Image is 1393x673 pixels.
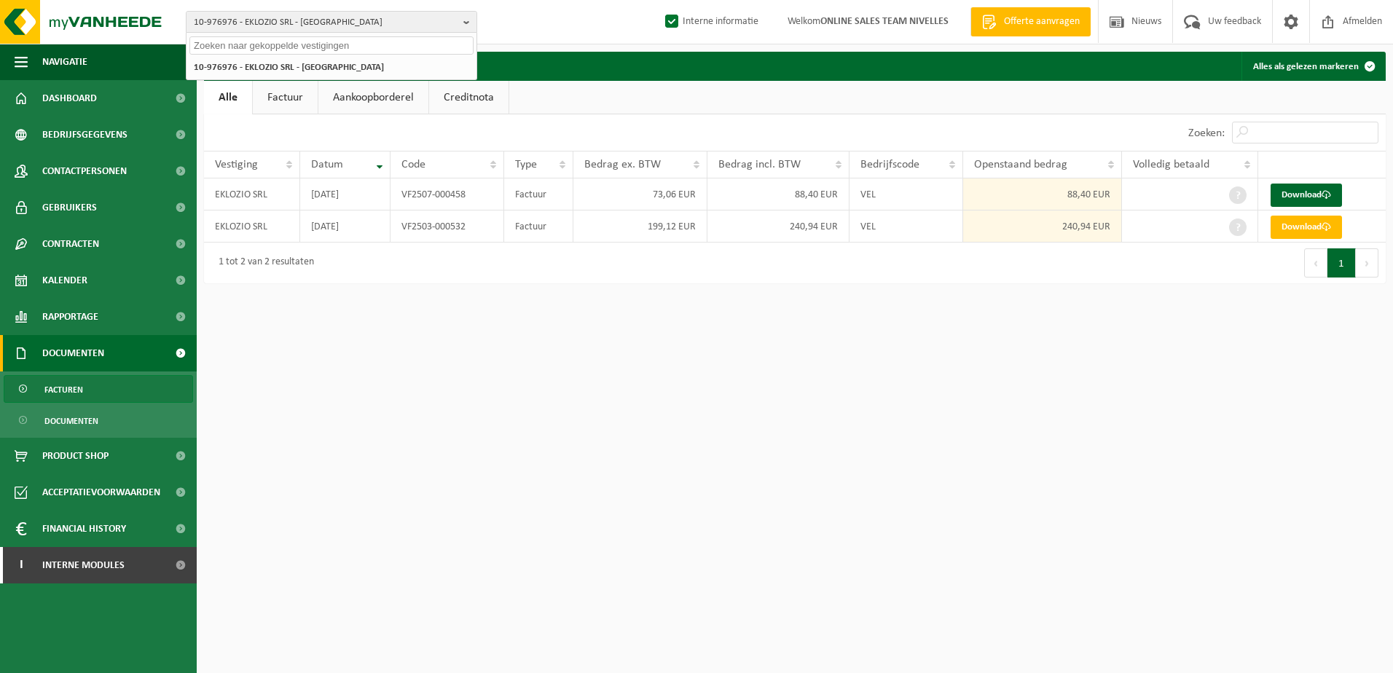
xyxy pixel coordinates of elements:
[4,406,193,434] a: Documenten
[311,159,343,170] span: Datum
[707,178,849,210] td: 88,40 EUR
[963,210,1122,243] td: 240,94 EUR
[849,178,964,210] td: VEL
[963,178,1122,210] td: 88,40 EUR
[504,178,573,210] td: Factuur
[662,11,758,33] label: Interne informatie
[42,153,127,189] span: Contactpersonen
[44,407,98,435] span: Documenten
[584,159,661,170] span: Bedrag ex. BTW
[1000,15,1083,29] span: Offerte aanvragen
[391,178,504,210] td: VF2507-000458
[1133,159,1209,170] span: Volledig betaald
[44,376,83,404] span: Facturen
[504,210,573,243] td: Factuur
[189,36,474,55] input: Zoeken naar gekoppelde vestigingen
[401,159,425,170] span: Code
[42,438,109,474] span: Product Shop
[318,81,428,114] a: Aankoopborderel
[573,178,707,210] td: 73,06 EUR
[515,159,537,170] span: Type
[194,63,384,72] strong: 10-976976 - EKLOZIO SRL - [GEOGRAPHIC_DATA]
[573,210,707,243] td: 199,12 EUR
[860,159,919,170] span: Bedrijfscode
[1271,184,1342,207] a: Download
[204,210,300,243] td: EKLOZIO SRL
[42,511,126,547] span: Financial History
[42,474,160,511] span: Acceptatievoorwaarden
[204,178,300,210] td: EKLOZIO SRL
[849,210,964,243] td: VEL
[42,335,104,371] span: Documenten
[42,189,97,226] span: Gebruikers
[1327,248,1356,278] button: 1
[1271,216,1342,239] a: Download
[42,547,125,583] span: Interne modules
[718,159,801,170] span: Bedrag incl. BTW
[974,159,1067,170] span: Openstaand bedrag
[194,12,458,34] span: 10-976976 - EKLOZIO SRL - [GEOGRAPHIC_DATA]
[820,16,949,27] strong: ONLINE SALES TEAM NIVELLES
[1304,248,1327,278] button: Previous
[300,178,391,210] td: [DATE]
[253,81,318,114] a: Factuur
[429,81,509,114] a: Creditnota
[42,226,99,262] span: Contracten
[391,210,504,243] td: VF2503-000532
[970,7,1091,36] a: Offerte aanvragen
[4,375,193,403] a: Facturen
[215,159,258,170] span: Vestiging
[42,117,127,153] span: Bedrijfsgegevens
[1356,248,1378,278] button: Next
[1241,52,1384,81] button: Alles als gelezen markeren
[186,11,477,33] button: 10-976976 - EKLOZIO SRL - [GEOGRAPHIC_DATA]
[707,210,849,243] td: 240,94 EUR
[211,250,314,276] div: 1 tot 2 van 2 resultaten
[42,80,97,117] span: Dashboard
[1188,127,1225,139] label: Zoeken:
[42,299,98,335] span: Rapportage
[300,210,391,243] td: [DATE]
[204,81,252,114] a: Alle
[42,262,87,299] span: Kalender
[15,547,28,583] span: I
[42,44,87,80] span: Navigatie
